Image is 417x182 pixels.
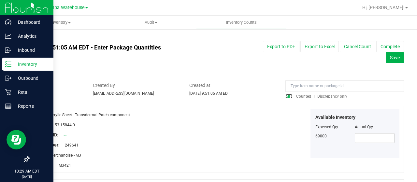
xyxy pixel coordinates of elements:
p: Retail [11,88,50,96]
inline-svg: Inbound [5,47,11,53]
p: Inventory [11,60,50,68]
span: Status [29,82,83,89]
span: 69000 [315,134,327,138]
input: Type item name or package id [285,80,404,92]
span: Audit [106,20,196,25]
span: M3421 [55,163,71,168]
button: Save [386,52,404,63]
span: Created at [189,82,276,89]
span: 3.12.53.15844.0 [46,123,75,127]
p: Reports [11,102,50,110]
button: Export to Excel [300,41,339,52]
span: Counted [296,94,311,99]
p: [DATE] [3,174,50,179]
h4: [DATE] 9:51:05 AM EDT - Enter Package Quantities [29,44,244,51]
button: Export to PDF [263,41,299,52]
p: Inbound [11,46,50,54]
span: All [285,94,290,99]
span: [EMAIL_ADDRESS][DOMAIN_NAME] [93,91,154,96]
a: Inventory Counts [196,16,286,29]
p: 10:29 AM EDT [3,168,50,174]
inline-svg: Outbound [5,75,11,81]
inline-svg: Inventory [5,61,11,67]
span: Actual Qty [355,125,373,129]
a: -- [64,133,67,137]
a: Inventory [16,16,106,29]
span: [DATE] 9:51:05 AM EDT [189,91,230,96]
span: | [293,94,294,99]
a: All [285,94,293,99]
p: Dashboard [11,18,50,26]
span: Available Inventory [315,114,355,121]
p: Analytics [11,32,50,40]
span: | [314,94,315,99]
span: Merchandise - M3 [47,153,81,158]
inline-svg: Reports [5,103,11,109]
span: Inventory Counts [217,20,266,25]
button: Complete [376,41,404,52]
inline-svg: Dashboard [5,19,11,25]
span: Created By [93,82,180,89]
span: Tampa Warehouse [45,5,85,10]
p: Outbound [11,74,50,82]
span: Acrylic Sheet - Transdermal Patch component [50,113,130,117]
span: Hi, [PERSON_NAME]! [362,5,405,10]
button: Cancel Count [340,41,375,52]
span: Save [390,55,400,60]
span: Expected Qty [315,125,338,129]
inline-svg: Analytics [5,33,11,39]
span: 249641 [62,143,79,147]
span: Discrepancy only [317,94,347,99]
span: Inventory [16,20,106,25]
inline-svg: Retail [5,89,11,95]
iframe: Resource center [7,130,26,149]
a: Discrepancy only [316,94,347,99]
a: Audit [106,16,196,29]
a: Counted [295,94,314,99]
